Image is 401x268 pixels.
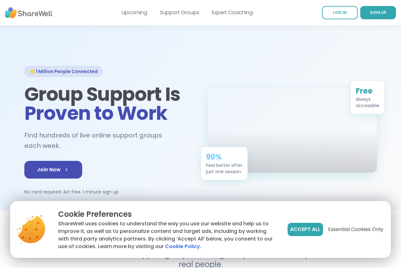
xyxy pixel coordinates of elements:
[24,189,193,195] p: No card required. Ad-free. 1 minute sign up.
[328,226,383,233] span: Essential Cookies Only
[58,209,277,220] p: Cookie Preferences
[165,243,201,250] a: Cookie Policy.
[37,166,70,174] span: Join Now
[24,66,103,77] div: 🌟 1 Million People Connected
[290,226,320,233] span: Accept All
[58,220,277,250] p: ShareWell uses cookies to understand the way you use our website and help us to improve it, as we...
[206,150,242,160] div: 90%
[160,9,199,16] a: Support Groups
[5,4,52,21] img: ShareWell Nav Logo
[24,161,82,179] a: Join Now
[122,9,147,16] a: Upcoming
[333,10,347,15] span: LOG IN
[360,6,396,19] a: SIGN UP
[24,130,193,151] h2: Find hundreds of live online support groups each week.
[322,6,358,19] a: LOG IN
[370,10,386,15] span: SIGN UP
[24,100,167,126] span: Proven to Work
[206,160,242,173] div: Feel better after just one session
[356,84,379,94] div: Free
[212,9,253,16] a: Expert Coaching
[24,85,193,123] h1: Group Support Is
[288,223,323,236] button: Accept All
[356,94,379,107] div: Always accessible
